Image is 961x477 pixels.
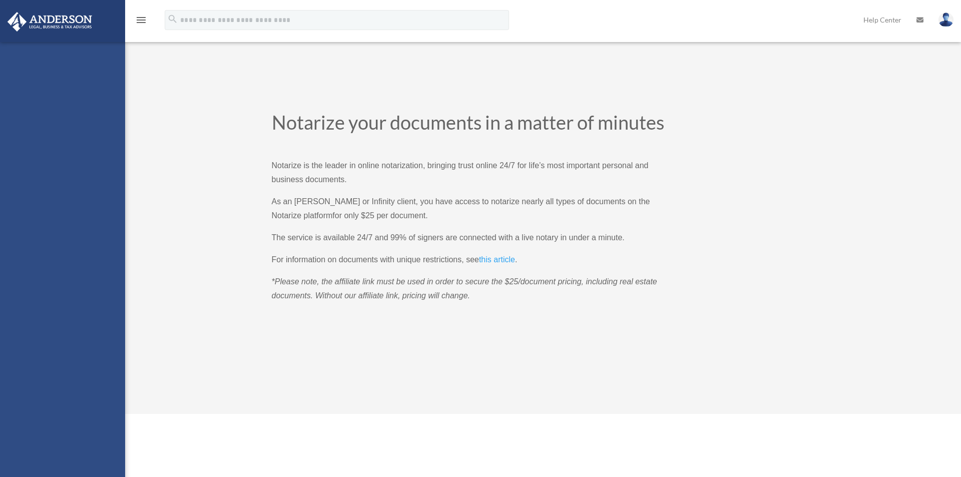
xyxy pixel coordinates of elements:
[272,197,650,220] span: As an [PERSON_NAME] or Infinity client, you have access to notarize nearly all types of documents...
[135,14,147,26] i: menu
[272,255,479,264] span: For information on documents with unique restrictions, see
[135,18,147,26] a: menu
[479,255,515,264] span: this article
[5,12,95,32] img: Anderson Advisors Platinum Portal
[479,255,515,269] a: this article
[272,277,657,300] span: *Please note, the affiliate link must be used in order to secure the $25/document pricing, includ...
[272,161,649,184] span: Notarize is the leader in online notarization, bringing trust online 24/7 for life’s most importa...
[167,14,178,25] i: search
[515,255,517,264] span: .
[272,113,670,137] h1: Notarize your documents in a matter of minutes
[938,13,953,27] img: User Pic
[332,211,427,220] span: for only $25 per document.
[272,233,625,242] span: The service is available 24/7 and 99% of signers are connected with a live notary in under a minute.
